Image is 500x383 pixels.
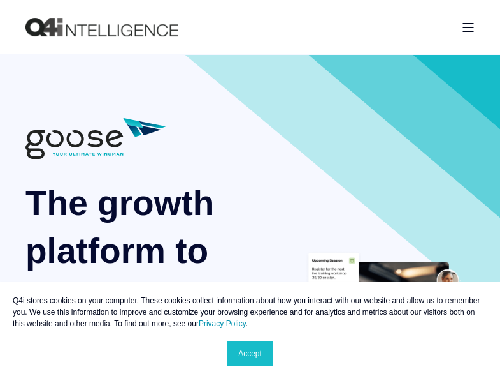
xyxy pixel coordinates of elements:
a: Back to Home [25,18,178,37]
img: Q4intelligence, LLC logo [25,18,178,37]
a: Open Burger Menu [455,17,481,38]
img: 01882 Goose Q4i Logo wTag-CC [25,118,166,159]
p: Q4i stores cookies on your computer. These cookies collect information about how you interact wit... [13,295,487,329]
a: Privacy Policy [199,319,246,328]
a: Accept [227,341,273,366]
